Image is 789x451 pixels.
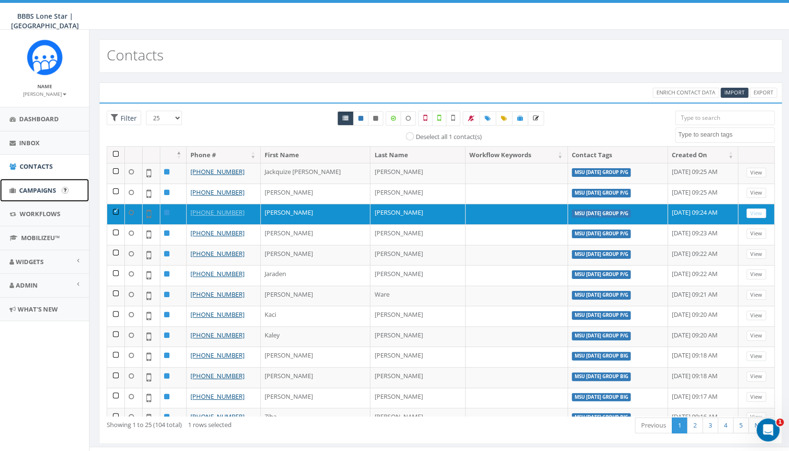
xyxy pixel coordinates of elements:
[746,392,766,402] a: View
[358,116,363,121] i: This phone number is subscribed and will receive texts.
[261,388,370,408] td: [PERSON_NAME]
[668,306,738,326] td: [DATE] 09:20 AM
[370,204,465,224] td: [PERSON_NAME]
[337,111,354,126] a: All contacts
[370,147,465,163] th: Last Name
[415,132,481,142] label: Deselect all 1 contact(s)
[746,331,766,341] a: View
[572,413,631,422] label: MSU [DATE] GROUP BIG
[668,147,738,163] th: Created On: activate to sort column ascending
[370,388,465,408] td: [PERSON_NAME]
[20,162,53,171] span: Contacts
[20,209,60,218] span: Workflows
[572,393,631,402] label: MSU [DATE] GROUP BIG
[23,89,67,98] a: [PERSON_NAME]
[572,250,631,259] label: MSU [DATE] GROUP P/G
[261,408,370,428] td: Ziba
[748,417,775,433] a: Next
[675,111,775,125] input: Type to search
[386,111,401,126] label: Data Enriched
[370,326,465,347] td: [PERSON_NAME]
[572,291,631,300] label: MSU [DATE] GROUP P/G
[261,245,370,266] td: [PERSON_NAME]
[746,351,766,361] a: View
[107,416,377,429] div: Showing 1 to 25 (104 total)
[501,114,507,122] span: Update Tags
[370,163,465,184] td: [PERSON_NAME]
[653,88,719,98] a: Enrich Contact Data
[353,111,368,126] a: Active
[446,111,460,126] label: Not Validated
[746,208,766,219] a: View
[746,229,766,239] a: View
[776,418,784,426] span: 1
[23,91,67,97] small: [PERSON_NAME]
[370,184,465,204] td: [PERSON_NAME]
[572,168,631,177] label: MSU [DATE] GROUP P/G
[27,39,63,75] img: Rally_Corp_Icon_1.png
[261,326,370,347] td: Kaley
[668,204,738,224] td: [DATE] 09:24 AM
[678,130,774,139] textarea: Search
[721,88,748,98] a: Import
[746,168,766,178] a: View
[668,347,738,367] td: [DATE] 09:18 AM
[188,420,232,429] span: 1 rows selected
[190,167,244,176] a: [PHONE_NUMBER]
[107,47,164,63] h2: Contacts
[370,245,465,266] td: [PERSON_NAME]
[572,332,631,340] label: MSU [DATE] GROUP P/G
[190,188,244,197] a: [PHONE_NUMBER]
[190,310,244,319] a: [PHONE_NUMBER]
[190,412,244,421] a: [PHONE_NUMBER]
[466,147,568,163] th: Workflow Keywords: activate to sort column ascending
[687,417,703,433] a: 2
[724,89,745,96] span: CSV files only
[187,147,261,163] th: Phone #: activate to sort column ascending
[19,186,56,195] span: Campaigns
[190,392,244,401] a: [PHONE_NUMBER]
[400,111,416,126] label: Data not Enriched
[485,114,491,122] span: Add Tags
[756,418,779,441] iframe: Intercom live chat
[635,417,672,433] a: Previous
[718,417,733,433] a: 4
[702,417,718,433] a: 3
[668,184,738,204] td: [DATE] 09:25 AM
[746,311,766,321] a: View
[733,417,749,433] a: 5
[190,351,244,359] a: [PHONE_NUMBER]
[37,83,52,90] small: Name
[118,114,137,123] span: Filter
[261,163,370,184] td: Jackquize [PERSON_NAME]
[746,249,766,259] a: View
[190,269,244,278] a: [PHONE_NUMBER]
[261,184,370,204] td: [PERSON_NAME]
[418,111,433,126] label: Not a Mobile
[368,111,383,126] a: Opted Out
[668,163,738,184] td: [DATE] 09:25 AM
[190,229,244,237] a: [PHONE_NUMBER]
[668,265,738,286] td: [DATE] 09:22 AM
[668,286,738,306] td: [DATE] 09:21 AM
[533,114,539,122] span: Enrich the Selected Data
[568,147,668,163] th: Contact Tags
[190,208,244,217] a: [PHONE_NUMBER]
[746,188,766,198] a: View
[668,408,738,428] td: [DATE] 09:16 AM
[724,89,745,96] span: Import
[750,88,777,98] a: Export
[107,111,141,126] span: Advance Filter
[261,204,370,224] td: [PERSON_NAME]
[190,371,244,380] a: [PHONE_NUMBER]
[373,116,378,121] i: This phone number is unsubscribed and has opted-out of all texts.
[261,347,370,367] td: [PERSON_NAME]
[370,306,465,326] td: [PERSON_NAME]
[572,270,631,279] label: MSU [DATE] GROUP P/G
[668,388,738,408] td: [DATE] 09:17 AM
[668,326,738,347] td: [DATE] 09:20 AM
[572,230,631,238] label: MSU [DATE] GROUP P/G
[656,89,715,96] span: Enrich Contact Data
[746,290,766,300] a: View
[18,305,58,313] span: What's New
